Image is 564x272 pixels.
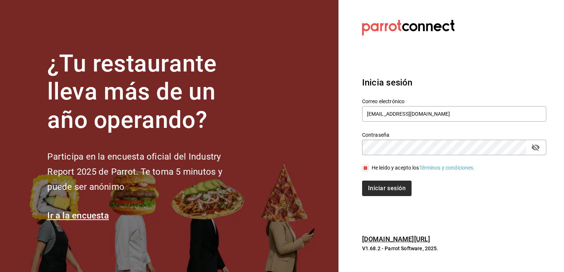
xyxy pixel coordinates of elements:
[362,76,546,89] h3: Inicia sesión
[47,149,247,194] h2: Participa en la encuesta oficial del Industry Report 2025 de Parrot. Te toma 5 minutos y puede se...
[47,210,109,221] a: Ir a la encuesta
[362,181,412,196] button: Iniciar sesión
[47,50,247,135] h1: ¿Tu restaurante lleva más de un año operando?
[362,106,546,122] input: Ingresa tu correo electrónico
[362,245,546,252] p: V1.68.2 - Parrot Software, 2025.
[419,165,475,171] a: Términos y condiciones.
[362,132,546,137] label: Contraseña
[362,235,430,243] a: [DOMAIN_NAME][URL]
[372,164,475,172] div: He leído y acepto los
[529,141,542,154] button: passwordField
[362,98,546,104] label: Correo electrónico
